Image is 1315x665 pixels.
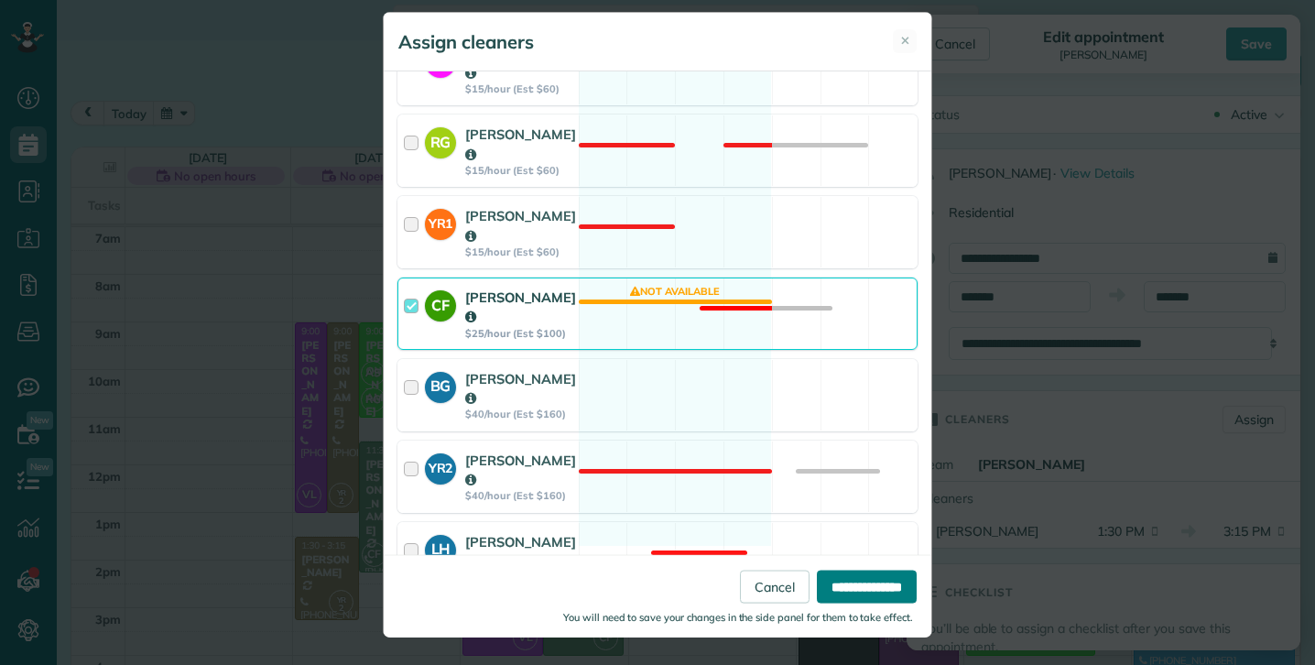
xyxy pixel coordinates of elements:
strong: BG [425,372,456,398]
a: Cancel [740,570,810,603]
strong: [PERSON_NAME] [465,125,576,162]
strong: [PERSON_NAME] [465,452,576,488]
strong: YR1 [425,209,456,234]
strong: LH [425,535,456,561]
strong: $15/hour (Est: $60) [465,245,576,258]
strong: $15/hour (Est: $60) [465,82,576,95]
strong: $40/hour (Est: $160) [465,408,576,420]
strong: [PERSON_NAME] [465,289,576,325]
strong: [PERSON_NAME] [465,533,576,570]
strong: [PERSON_NAME] [465,45,576,82]
strong: $15/hour (Est: $60) [465,164,576,177]
strong: [PERSON_NAME] [465,370,576,407]
small: You will need to save your changes in the side panel for them to take effect. [563,610,913,623]
strong: $40/hour (Est: $160) [465,489,576,502]
strong: CF [425,290,456,316]
h5: Assign cleaners [398,29,534,55]
strong: [PERSON_NAME] [465,207,576,244]
strong: RG [425,127,456,153]
span: ✕ [900,32,910,49]
strong: $25/hour (Est: $100) [465,327,576,340]
strong: YR2 [425,453,456,478]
